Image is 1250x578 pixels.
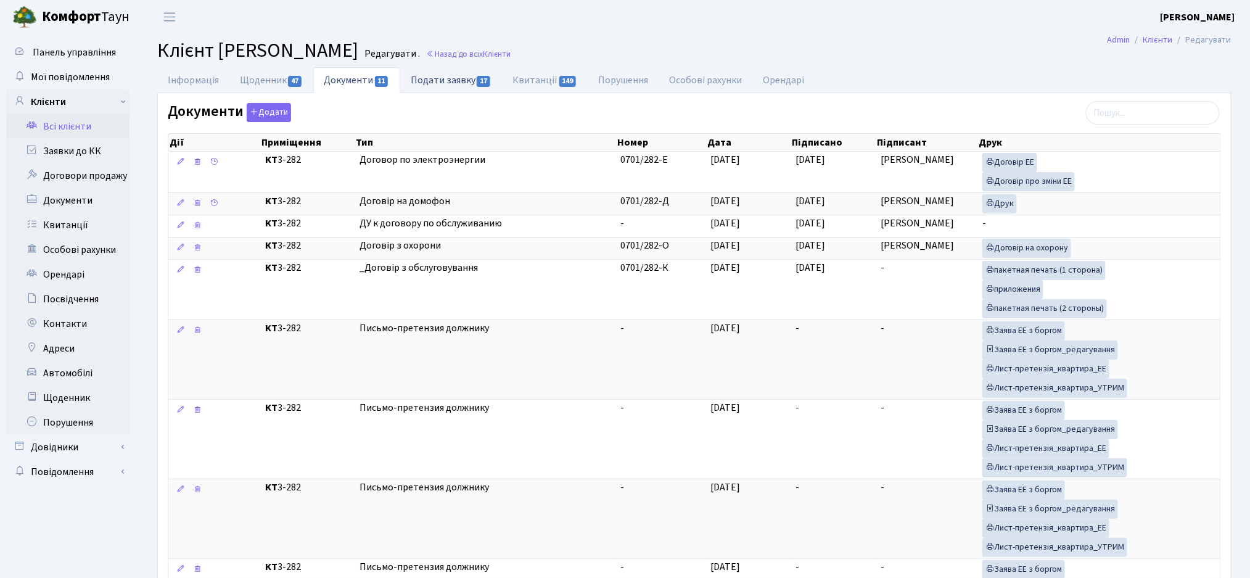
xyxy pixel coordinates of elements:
a: Порушення [6,410,130,435]
a: Порушення [588,67,659,93]
a: Заява ЕЕ з боргом [982,481,1065,500]
a: Особові рахунки [6,237,130,262]
a: Мої повідомлення [6,65,130,89]
span: - [796,401,799,415]
span: Договір з охорони [360,239,611,253]
nav: breadcrumb [1089,27,1250,53]
span: [DATE] [711,261,741,275]
th: Друк [978,134,1221,151]
img: logo.png [12,5,37,30]
span: - [982,217,986,230]
span: 0701/282-Е [621,153,668,167]
span: - [621,401,625,415]
span: Таун [42,7,130,28]
a: Квитанції [502,67,588,93]
span: [DATE] [711,321,741,335]
span: 3-282 [265,321,350,336]
span: [DATE] [711,401,741,415]
span: [DATE] [796,261,825,275]
span: [DATE] [711,194,741,208]
a: Повідомлення [6,460,130,484]
a: Клієнти [6,89,130,114]
a: Лист-претензія_квартира_ЕЕ [982,360,1109,379]
th: Підписано [791,134,876,151]
span: - [881,401,884,415]
span: 3-282 [265,217,350,231]
a: пакетная печать (1 сторона) [982,261,1106,280]
a: Подати заявку [400,67,502,93]
span: Договор по электроэнергии [360,153,611,167]
span: [DATE] [711,560,741,574]
span: Панель управління [33,46,116,59]
a: Заява ЕЕ з боргом_редагування [982,341,1118,360]
span: Клієнти [483,48,511,60]
span: Письмо-претензия должнику [360,401,611,415]
a: Адреси [6,336,130,361]
b: КТ [265,239,278,252]
th: Дата [706,134,791,151]
span: Договір на домофон [360,194,611,208]
b: КТ [265,153,278,167]
span: Мої повідомлення [31,70,110,84]
span: [DATE] [796,194,825,208]
span: _Договір з обслуговування [360,261,611,275]
a: Лист-претензія_квартира_УТРИМ [982,538,1127,557]
span: 149 [559,76,577,87]
a: Панель управління [6,40,130,65]
a: Всі клієнти [6,114,130,139]
a: Договір на охорону [982,239,1071,258]
span: ДУ к договору по обслуживанию [360,217,611,231]
span: [DATE] [711,239,741,252]
a: Назад до всіхКлієнти [426,48,511,60]
span: - [621,481,625,494]
a: Документи [6,188,130,213]
span: Письмо-претензия должнику [360,560,611,574]
span: 17 [477,76,490,87]
b: [PERSON_NAME] [1161,10,1235,24]
span: 11 [375,76,389,87]
span: 3-282 [265,401,350,415]
span: [DATE] [711,153,741,167]
a: Договір ЕЕ [982,153,1037,172]
a: Орендарі [6,262,130,287]
span: 47 [288,76,302,87]
a: Особові рахунки [659,67,753,93]
th: Підписант [876,134,977,151]
span: - [796,481,799,494]
span: Клієнт [PERSON_NAME] [157,36,358,65]
a: Договір про зміни ЕЕ [982,172,1075,191]
span: [PERSON_NAME] [881,153,954,167]
button: Документи [247,103,291,122]
span: 3-282 [265,239,350,253]
span: [PERSON_NAME] [881,239,954,252]
a: Документи [313,67,400,93]
a: Заява ЕЕ з боргом [982,321,1065,341]
a: Лист-претензія_квартира_УТРИМ [982,458,1127,477]
b: КТ [265,560,278,574]
span: - [796,560,799,574]
span: 3-282 [265,560,350,574]
span: 3-282 [265,481,350,495]
span: - [881,560,884,574]
span: - [881,321,884,335]
span: [DATE] [796,239,825,252]
a: приложения [982,280,1043,299]
a: Договори продажу [6,163,130,188]
span: - [621,217,625,230]
a: Заявки до КК [6,139,130,163]
a: Лист-претензія_квартира_ЕЕ [982,439,1109,458]
a: Інформація [157,67,229,93]
a: Квитанції [6,213,130,237]
a: Контакти [6,312,130,336]
span: 0701/282-Д [621,194,670,208]
a: Посвідчення [6,287,130,312]
a: Лист-претензія_квартира_ЕЕ [982,519,1109,538]
span: - [621,321,625,335]
span: - [621,560,625,574]
span: 0701/282-О [621,239,670,252]
a: Довідники [6,435,130,460]
a: Орендарі [753,67,815,93]
li: Редагувати [1173,33,1231,47]
span: Письмо-претензия должнику [360,481,611,495]
b: КТ [265,194,278,208]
